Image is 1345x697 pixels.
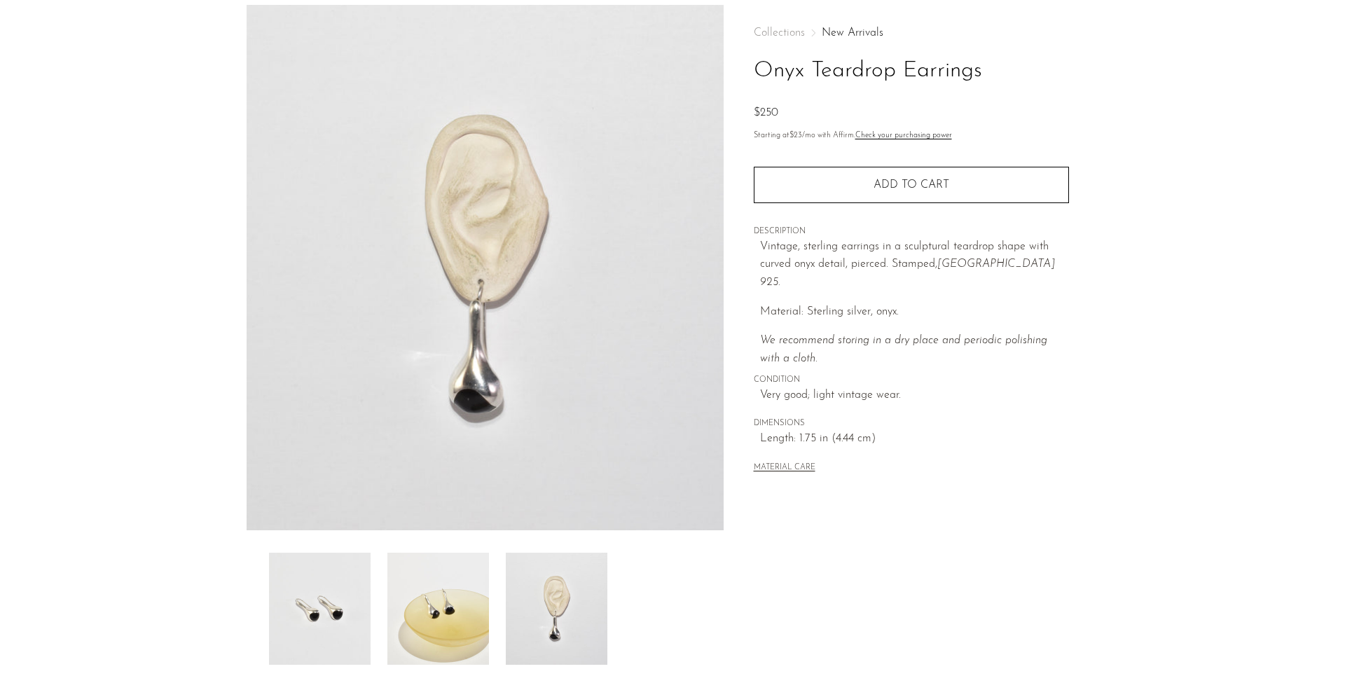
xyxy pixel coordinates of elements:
[754,130,1069,142] p: Starting at /mo with Affirm.
[855,132,952,139] a: Check your purchasing power - Learn more about Affirm Financing (opens in modal)
[754,27,1069,39] nav: Breadcrumbs
[754,226,1069,238] span: DESCRIPTION
[822,27,883,39] a: New Arrivals
[754,27,805,39] span: Collections
[754,374,1069,387] span: CONDITION
[760,430,1069,448] span: Length: 1.75 in (4.44 cm)
[754,167,1069,203] button: Add to cart
[754,107,778,118] span: $250
[506,553,607,665] img: Onyx Teardrop Earrings
[247,5,724,530] img: Onyx Teardrop Earrings
[760,387,1069,405] span: Very good; light vintage wear.
[269,553,371,665] img: Onyx Teardrop Earrings
[760,238,1069,292] p: Vintage, sterling earrings in a sculptural teardrop shape with curved onyx detail, pierced. Stamped,
[874,179,949,192] span: Add to cart
[760,303,1069,322] p: Material: Sterling silver, onyx.
[760,335,1047,364] i: We recommend storing in a dry place and periodic polishing with a cloth.
[754,53,1069,89] h1: Onyx Teardrop Earrings
[387,553,489,665] img: Onyx Teardrop Earrings
[754,463,815,474] button: MATERIAL CARE
[789,132,802,139] span: $23
[754,417,1069,430] span: DIMENSIONS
